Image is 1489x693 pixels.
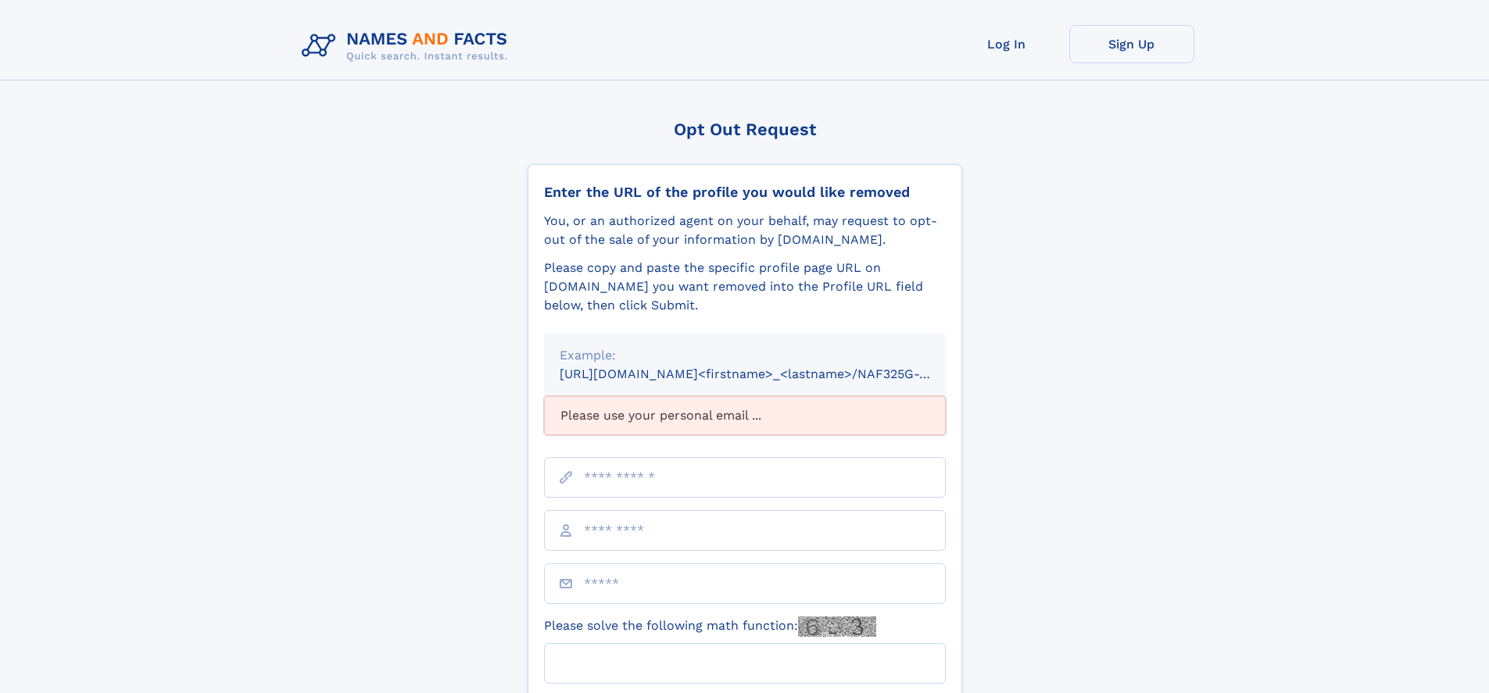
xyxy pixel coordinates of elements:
label: Please solve the following math function: [544,616,876,637]
img: Logo Names and Facts [295,25,521,67]
div: Please use your personal email ... [544,396,946,435]
div: Enter the URL of the profile you would like removed [544,184,946,201]
div: Opt Out Request [528,120,962,139]
div: Example: [560,346,930,365]
div: You, or an authorized agent on your behalf, may request to opt-out of the sale of your informatio... [544,212,946,249]
a: Sign Up [1069,25,1194,63]
small: [URL][DOMAIN_NAME]<firstname>_<lastname>/NAF325G-xxxxxxxx [560,366,975,381]
div: Please copy and paste the specific profile page URL on [DOMAIN_NAME] you want removed into the Pr... [544,259,946,315]
a: Log In [944,25,1069,63]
